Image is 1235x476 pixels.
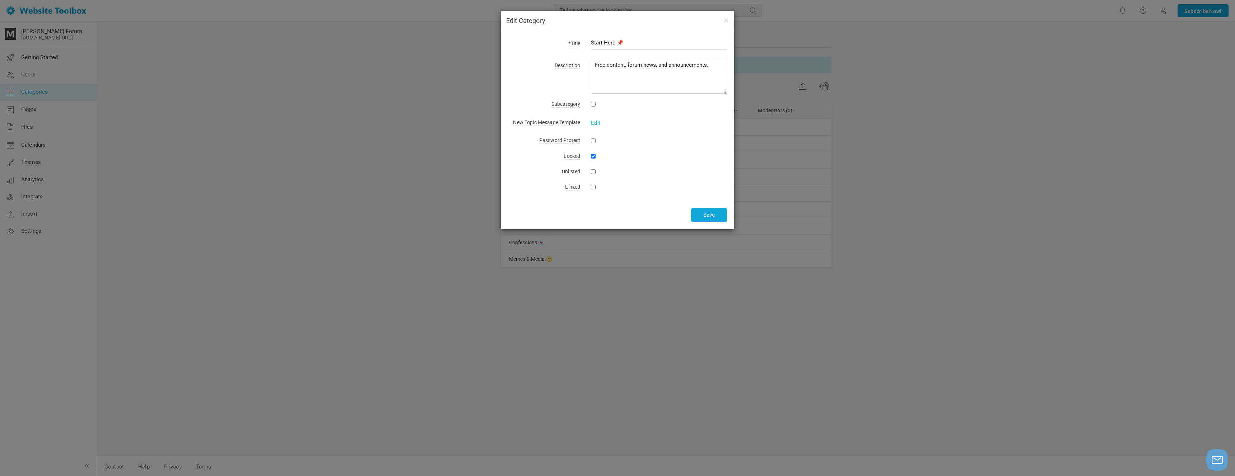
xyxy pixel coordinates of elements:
[506,16,729,25] h4: Edit Category
[562,169,580,175] span: Unlisted
[513,119,580,126] span: New Topic Message Template
[591,120,601,126] a: Edit
[591,58,727,94] textarea: Free content, forum news, and announcements.
[539,137,580,144] span: Password Protect
[1206,449,1228,471] button: Launch chat
[564,153,580,160] span: Locked
[568,41,580,47] span: *Title
[565,184,580,190] span: Linked
[691,208,727,222] button: Save
[555,62,581,69] span: Description
[551,101,581,108] span: Subcategory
